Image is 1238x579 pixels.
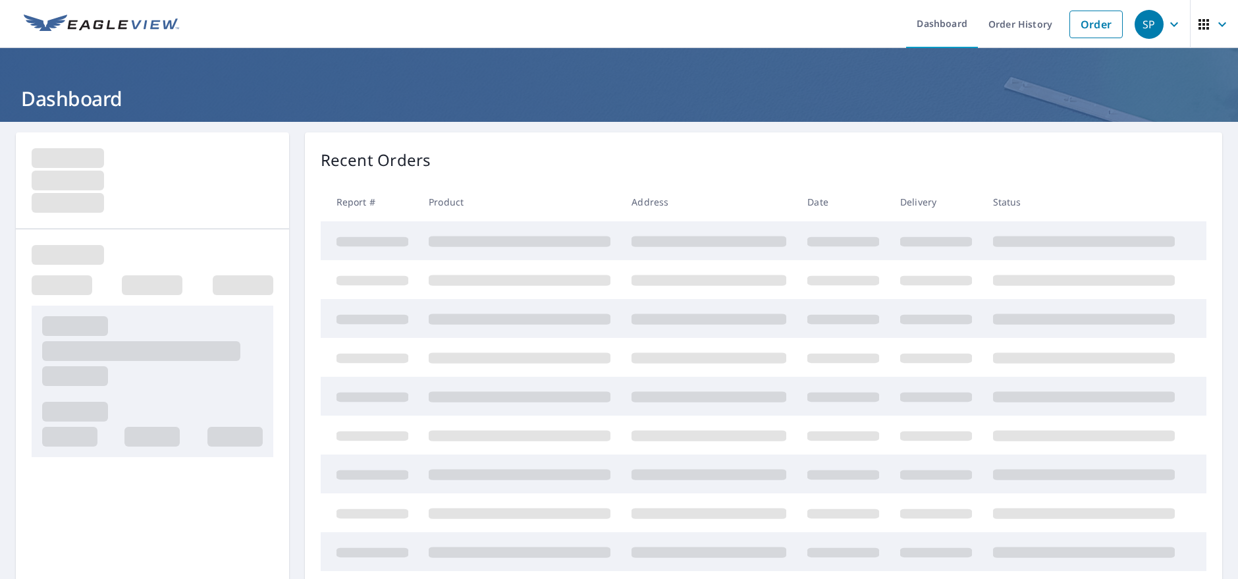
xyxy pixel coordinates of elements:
[1135,10,1164,39] div: SP
[797,182,890,221] th: Date
[321,148,431,172] p: Recent Orders
[982,182,1185,221] th: Status
[16,85,1222,112] h1: Dashboard
[24,14,179,34] img: EV Logo
[621,182,797,221] th: Address
[1069,11,1123,38] a: Order
[321,182,419,221] th: Report #
[418,182,621,221] th: Product
[890,182,982,221] th: Delivery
